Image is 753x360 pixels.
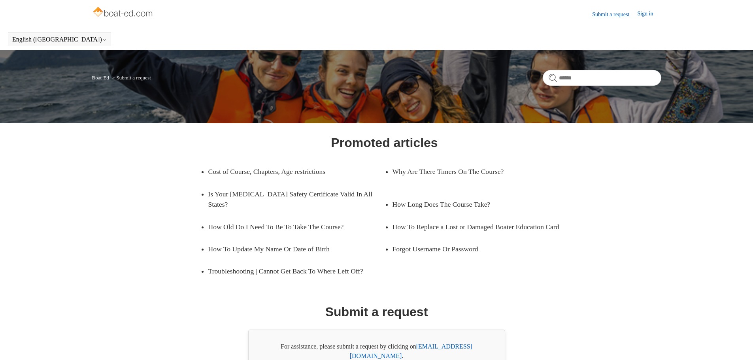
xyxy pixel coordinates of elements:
a: How To Update My Name Or Date of Birth [208,238,373,260]
li: Submit a request [110,75,151,81]
a: Boat-Ed [92,75,109,81]
a: How To Replace a Lost or Damaged Boater Education Card [393,216,569,238]
input: Search [543,70,661,86]
a: How Old Do I Need To Be To Take The Course? [208,216,373,238]
a: How Long Does The Course Take? [393,193,557,215]
a: Submit a request [592,10,637,19]
h1: Promoted articles [331,133,438,152]
li: Boat-Ed [92,75,111,81]
a: Why Are There Timers On The Course? [393,160,557,183]
img: Boat-Ed Help Center home page [92,5,155,21]
button: English ([GEOGRAPHIC_DATA]) [12,36,107,43]
a: Is Your [MEDICAL_DATA] Safety Certificate Valid In All States? [208,183,385,216]
h1: Submit a request [325,302,428,321]
a: Cost of Course, Chapters, Age restrictions [208,160,373,183]
a: Troubleshooting | Cannot Get Back To Where Left Off? [208,260,385,282]
a: Forgot Username Or Password [393,238,557,260]
a: Sign in [637,9,661,19]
